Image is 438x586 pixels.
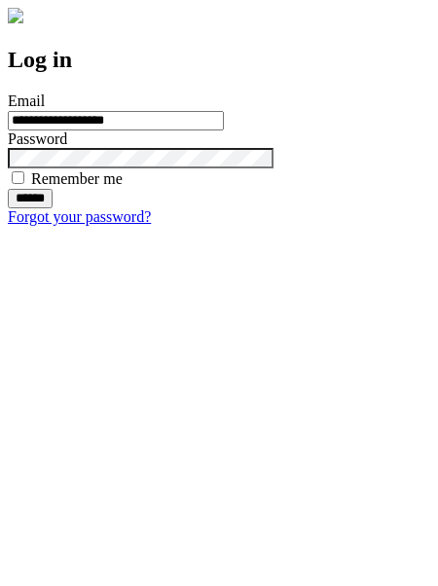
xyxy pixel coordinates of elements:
label: Remember me [31,170,123,187]
img: logo-4e3dc11c47720685a147b03b5a06dd966a58ff35d612b21f08c02c0306f2b779.png [8,8,23,23]
h2: Log in [8,47,430,73]
a: Forgot your password? [8,208,151,225]
label: Password [8,130,67,147]
label: Email [8,92,45,109]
